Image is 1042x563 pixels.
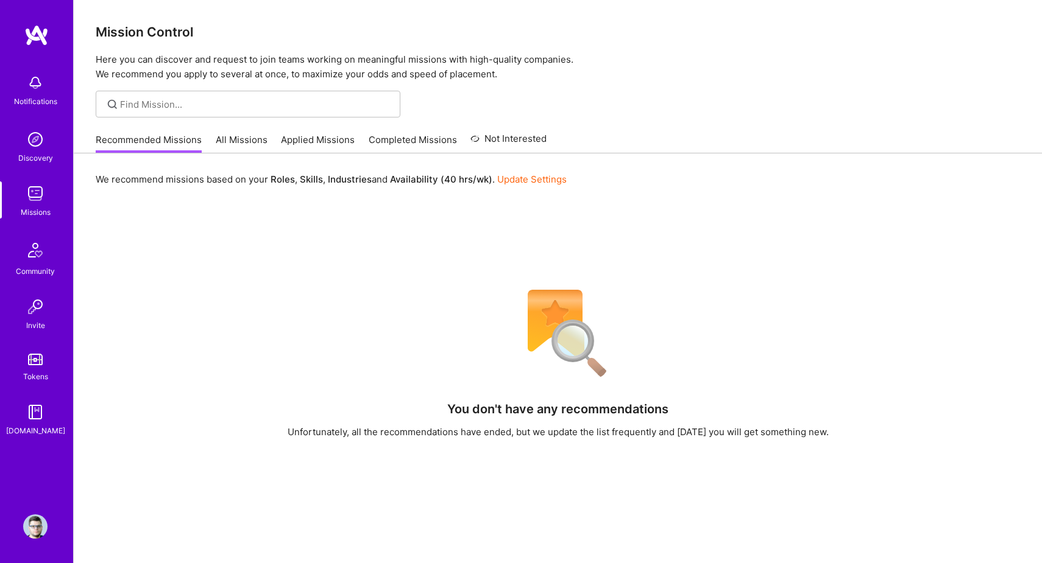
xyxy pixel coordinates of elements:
img: No Results [506,282,610,385]
img: User Avatar [23,514,48,539]
div: [DOMAIN_NAME] [6,424,65,437]
img: discovery [23,127,48,152]
div: Discovery [18,152,53,164]
a: Not Interested [470,131,547,153]
b: Availability (40 hrs/wk) [390,173,492,185]
a: User Avatar [20,514,51,539]
div: Invite [26,319,45,332]
img: teamwork [23,181,48,206]
p: We recommend missions based on your , , and . [96,173,567,186]
img: logo [24,24,49,46]
img: Community [21,236,50,265]
a: Recommended Missions [96,133,202,153]
img: bell [23,71,48,95]
h3: Mission Control [96,24,1020,40]
div: Unfortunately, all the recommendations have ended, but we update the list frequently and [DATE] y... [288,425,829,438]
a: Applied Missions [281,133,355,153]
b: Skills [300,173,323,185]
div: Tokens [23,370,48,383]
div: Community [16,265,55,278]
div: Notifications [14,95,57,108]
i: icon SearchGrey [105,97,119,111]
a: All Missions [216,133,268,153]
img: tokens [28,354,43,365]
b: Industries [328,173,372,185]
input: Find Mission... [120,98,391,111]
img: Invite [23,295,48,319]
a: Completed Missions [369,133,457,153]
p: Here you can discover and request to join teams working on meaningful missions with high-quality ... [96,52,1020,82]
img: guide book [23,400,48,424]
a: Update Settings [497,173,567,185]
h4: You don't have any recommendations [447,402,668,416]
b: Roles [271,173,295,185]
div: Missions [21,206,51,219]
